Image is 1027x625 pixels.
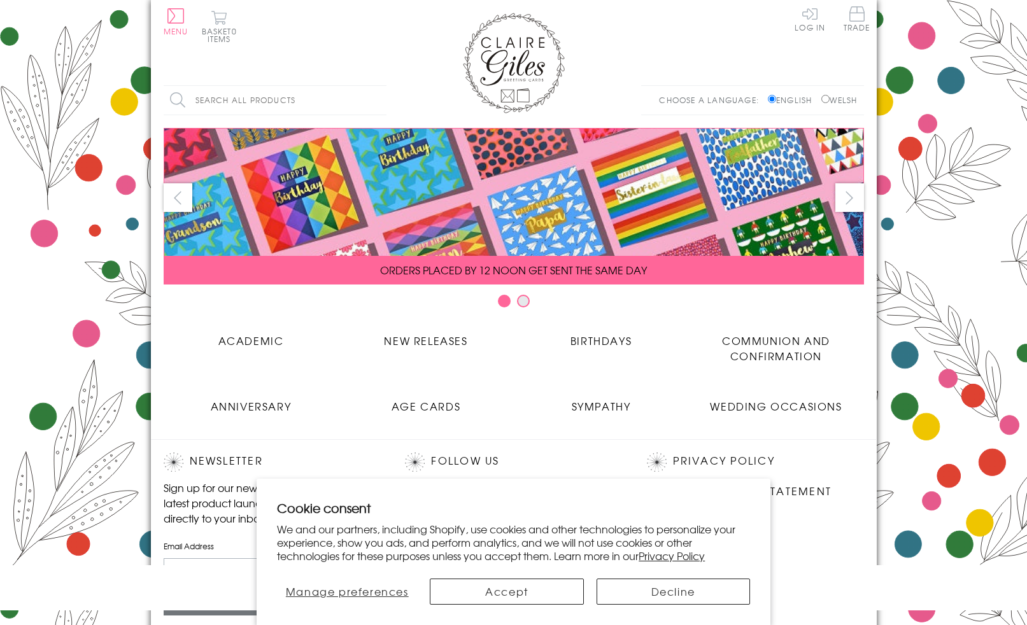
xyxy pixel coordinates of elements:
label: English [768,94,818,106]
a: Age Cards [339,389,514,414]
a: Log In [795,6,825,31]
p: We and our partners, including Shopify, use cookies and other technologies to personalize your ex... [277,523,750,562]
a: Birthdays [514,323,689,348]
span: Menu [164,25,188,37]
span: Manage preferences [286,584,409,599]
span: Age Cards [392,398,460,414]
div: Carousel Pagination [164,294,864,314]
label: Welsh [821,94,858,106]
button: Basket0 items [202,10,237,43]
input: harry@hogwarts.edu [164,558,380,587]
h2: Cookie consent [277,499,750,517]
span: Academic [218,333,284,348]
button: Accept [430,579,583,605]
button: Manage preferences [277,579,417,605]
a: Privacy Policy [639,548,705,563]
span: 0 items [208,25,237,45]
a: Privacy Policy [673,453,774,470]
a: New Releases [339,323,514,348]
span: Anniversary [211,398,292,414]
input: Search [374,86,386,115]
button: Carousel Page 2 [517,295,530,307]
button: next [835,183,864,212]
a: Sympathy [514,389,689,414]
span: ORDERS PLACED BY 12 NOON GET SENT THE SAME DAY [380,262,647,277]
a: Communion and Confirmation [689,323,864,363]
span: New Releases [384,333,467,348]
input: English [768,95,776,103]
span: Sympathy [572,398,631,414]
h2: Newsletter [164,453,380,472]
a: Wedding Occasions [689,389,864,414]
span: Trade [844,6,870,31]
input: Search all products [164,86,386,115]
span: Birthdays [570,333,632,348]
img: Claire Giles Greetings Cards [463,13,565,113]
a: Academic [164,323,339,348]
label: Email Address [164,540,380,552]
a: Anniversary [164,389,339,414]
h2: Follow Us [405,453,621,472]
button: Decline [597,579,750,605]
a: Trade [844,6,870,34]
input: Welsh [821,95,830,103]
p: Choose a language: [659,94,765,106]
span: Wedding Occasions [710,398,842,414]
p: Sign up for our newsletter to receive the latest product launches, news and offers directly to yo... [164,480,380,526]
button: Menu [164,8,188,35]
span: Communion and Confirmation [722,333,830,363]
button: Carousel Page 1 (Current Slide) [498,295,511,307]
button: prev [164,183,192,212]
